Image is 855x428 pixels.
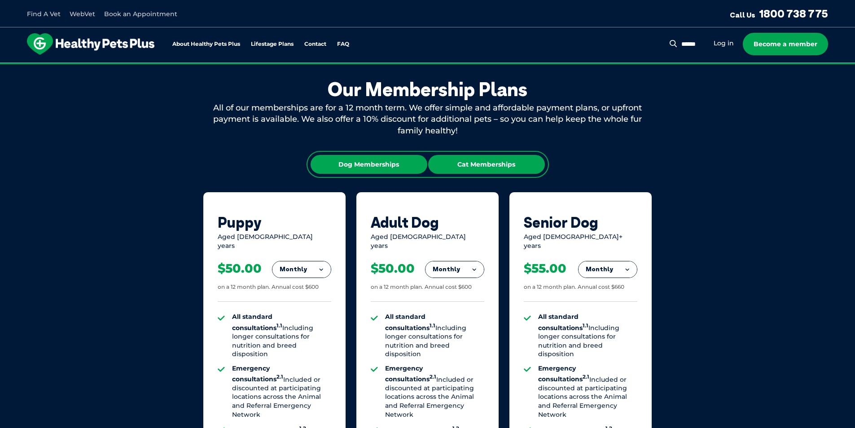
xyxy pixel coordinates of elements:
[385,313,435,331] strong: All standard consultations
[579,261,637,278] button: Monthly
[371,214,484,231] div: Adult Dog
[371,233,484,250] div: Aged [DEMOGRAPHIC_DATA] years
[218,233,331,250] div: Aged [DEMOGRAPHIC_DATA] years
[70,10,95,18] a: WebVet
[730,7,828,20] a: Call Us1800 738 775
[538,313,588,331] strong: All standard consultations
[538,364,589,383] strong: Emergency consultations
[524,214,637,231] div: Senior Dog
[203,102,652,137] div: All of our memberships are for a 12 month term. We offer simple and affordable payment plans, or ...
[583,374,589,380] sup: 2.1
[524,261,566,276] div: $55.00
[260,63,595,71] span: Proactive, preventative wellness program designed to keep your pet healthier and happier for longer
[27,10,61,18] a: Find A Vet
[425,261,484,278] button: Monthly
[430,322,435,329] sup: 1.1
[232,364,283,383] strong: Emergency consultations
[337,41,349,47] a: FAQ
[385,364,436,383] strong: Emergency consultations
[743,33,828,55] a: Become a member
[583,322,588,329] sup: 1.1
[430,374,436,380] sup: 2.1
[172,41,240,47] a: About Healthy Pets Plus
[232,313,331,359] li: Including longer consultations for nutrition and breed disposition
[218,214,331,231] div: Puppy
[232,313,282,331] strong: All standard consultations
[276,322,282,329] sup: 1.1
[311,155,427,174] div: Dog Memberships
[385,364,484,419] li: Included or discounted at participating locations across the Animal and Referral Emergency Network
[304,41,326,47] a: Contact
[524,283,624,291] div: on a 12 month plan. Annual cost $660
[668,39,679,48] button: Search
[276,374,283,380] sup: 2.1
[428,155,545,174] div: Cat Memberships
[371,261,415,276] div: $50.00
[538,364,637,419] li: Included or discounted at participating locations across the Animal and Referral Emergency Network
[272,261,331,278] button: Monthly
[251,41,294,47] a: Lifestage Plans
[104,10,177,18] a: Book an Appointment
[218,261,262,276] div: $50.00
[385,313,484,359] li: Including longer consultations for nutrition and breed disposition
[524,233,637,250] div: Aged [DEMOGRAPHIC_DATA]+ years
[27,33,154,55] img: hpp-logo
[371,283,472,291] div: on a 12 month plan. Annual cost $600
[714,39,734,48] a: Log in
[730,10,755,19] span: Call Us
[232,364,331,419] li: Included or discounted at participating locations across the Animal and Referral Emergency Network
[538,313,637,359] li: Including longer consultations for nutrition and breed disposition
[218,283,319,291] div: on a 12 month plan. Annual cost $600
[203,78,652,101] div: Our Membership Plans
